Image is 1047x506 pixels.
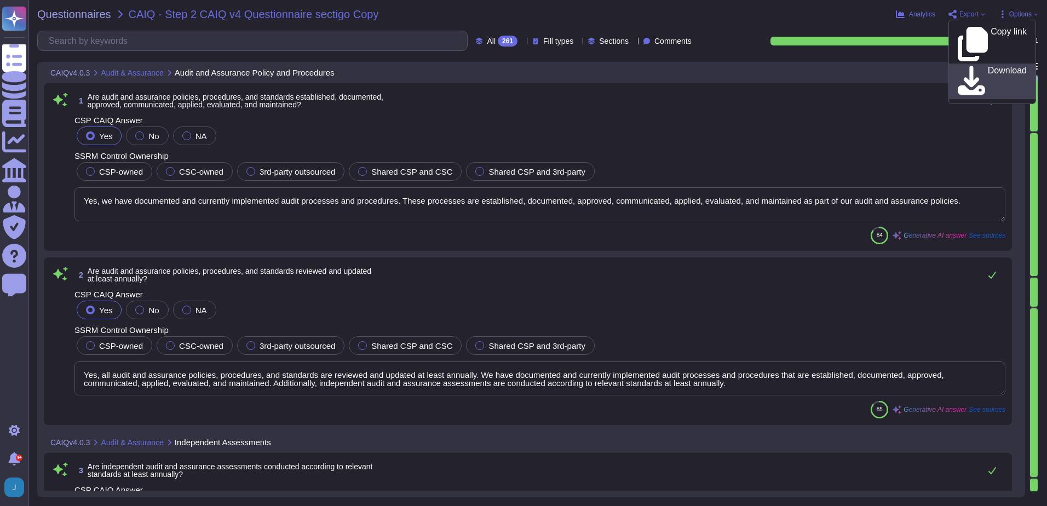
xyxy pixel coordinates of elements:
span: Export [959,11,979,18]
span: CSP CAIQ Answer [74,485,143,495]
span: SSRM Control Ownership [74,151,169,160]
span: Shared CSP and 3rd-party [488,167,585,176]
span: Yes [99,306,112,315]
span: Fill types [543,37,573,45]
textarea: Yes, all audit and assurance policies, procedures, and standards are reviewed and updated at leas... [74,361,1005,395]
span: Shared CSP and 3rd-party [488,341,585,350]
a: Copy link [949,25,1036,64]
span: Audit and Assurance Policy and Procedures [175,68,335,77]
p: Copy link [991,27,1027,61]
span: CAIQv4.0.3 [50,439,90,446]
a: Download [949,64,1036,99]
div: 261 [498,36,517,47]
span: Shared CSP and CSC [371,341,452,350]
span: Comments [654,37,692,45]
img: user [4,478,24,497]
span: Independent Assessments [175,438,271,446]
span: All [487,37,496,45]
input: Search by keywords [43,31,467,50]
span: Options [1009,11,1032,18]
span: See sources [969,232,1005,239]
span: 2 [74,271,83,279]
span: Audit & Assurance [101,439,163,446]
span: 1 [74,97,83,105]
span: 3rd-party outsourced [260,341,335,350]
span: CSC-owned [179,167,223,176]
span: See sources [969,406,1005,413]
span: CAIQv4.0.3 [50,69,90,77]
span: Sections [599,37,629,45]
span: 3rd-party outsourced [260,167,335,176]
p: Download [988,66,1027,97]
span: Are audit and assurance policies, procedures, and standards established, documented, approved, co... [88,93,383,109]
span: Questionnaires [37,9,111,20]
span: NA [195,306,207,315]
span: CSP-owned [99,341,143,350]
span: No [148,131,159,141]
span: CSP-owned [99,167,143,176]
button: Analytics [896,10,935,19]
span: Audit & Assurance [101,69,163,77]
span: NA [195,131,207,141]
span: Are audit and assurance policies, procedures, and standards reviewed and updated at least annually? [88,267,371,283]
span: Analytics [909,11,935,18]
span: Are independent audit and assurance assessments conducted according to relevant standards at leas... [88,462,373,479]
textarea: Yes, we have documented and currently implemented audit processes and procedures. These processes... [74,187,1005,221]
span: Generative AI answer [904,232,967,239]
span: CSP CAIQ Answer [74,290,143,299]
span: No [148,306,159,315]
span: Generative AI answer [904,406,967,413]
span: Yes [99,131,112,141]
span: CSP CAIQ Answer [74,116,143,125]
span: CSC-owned [179,341,223,350]
button: user [2,475,32,499]
div: 9+ [16,455,22,461]
span: 84 [877,232,883,238]
span: CAIQ - Step 2 CAIQ v4 Questionnaire sectigo Copy [129,9,379,20]
span: 85 [877,406,883,412]
span: 3 [74,467,83,474]
span: Shared CSP and CSC [371,167,452,176]
span: SSRM Control Ownership [74,325,169,335]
